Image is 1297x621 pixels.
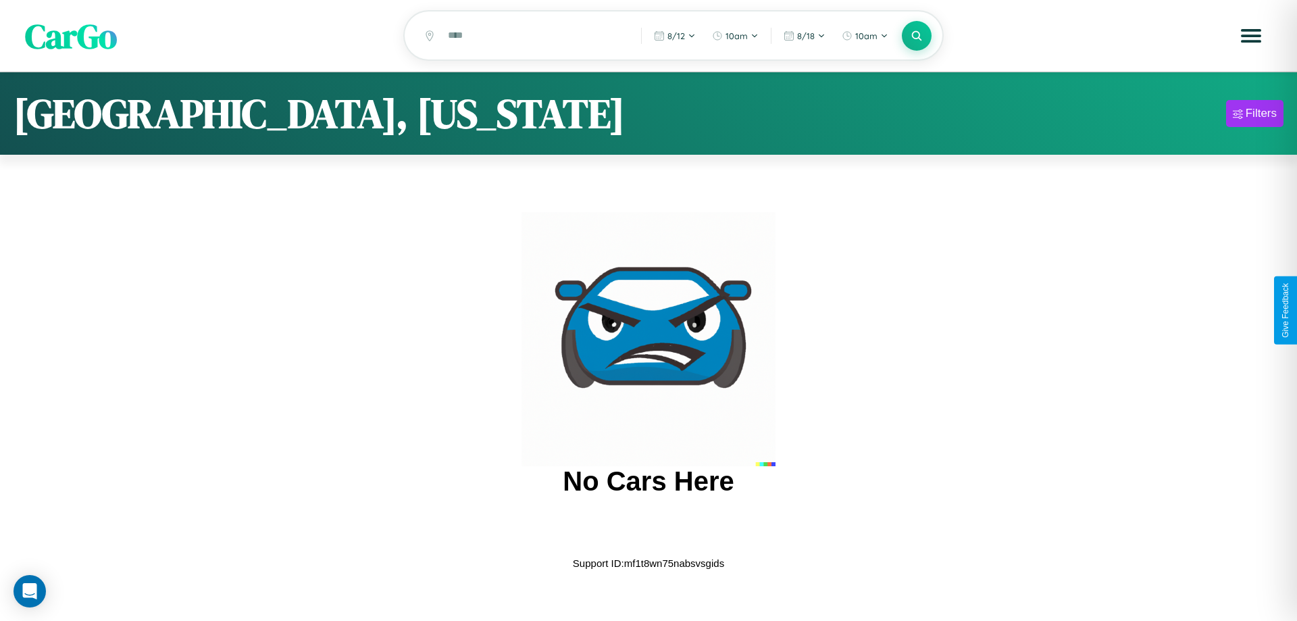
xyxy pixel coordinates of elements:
[797,30,815,41] span: 8 / 18
[726,30,748,41] span: 10am
[1246,107,1277,120] div: Filters
[705,25,765,47] button: 10am
[667,30,685,41] span: 8 / 12
[563,466,734,497] h2: No Cars Here
[835,25,895,47] button: 10am
[14,86,625,141] h1: [GEOGRAPHIC_DATA], [US_STATE]
[855,30,878,41] span: 10am
[522,212,775,466] img: car
[14,575,46,607] div: Open Intercom Messenger
[573,554,724,572] p: Support ID: mf1t8wn75nabsvsgids
[1232,17,1270,55] button: Open menu
[647,25,703,47] button: 8/12
[777,25,832,47] button: 8/18
[1226,100,1283,127] button: Filters
[1281,283,1290,338] div: Give Feedback
[25,12,117,59] span: CarGo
